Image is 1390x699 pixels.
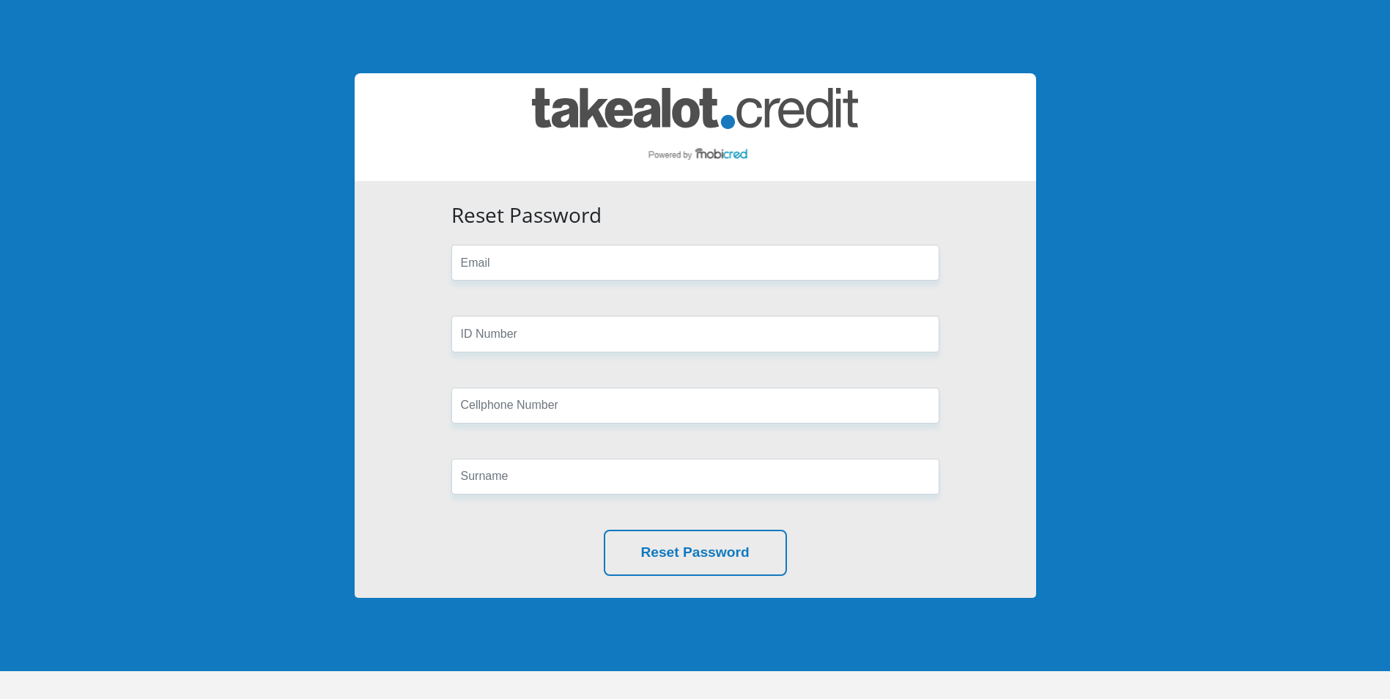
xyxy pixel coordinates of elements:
[451,459,939,495] input: Surname
[451,388,939,424] input: Cellphone Number
[532,88,858,166] img: takealot_credit logo
[451,316,939,352] input: ID Number
[451,245,939,281] input: Email
[604,530,787,576] button: Reset Password
[451,203,939,228] h3: Reset Password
